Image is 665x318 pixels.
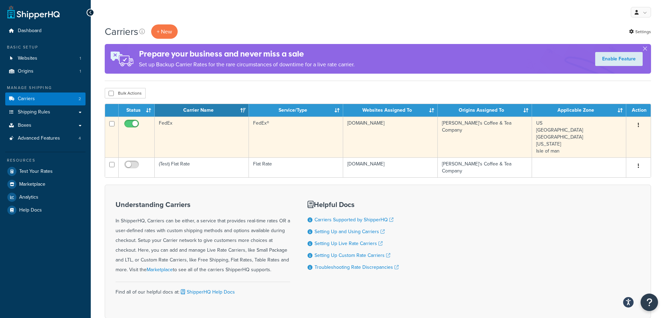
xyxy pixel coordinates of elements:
[315,264,399,271] a: Troubleshooting Rate Discrepancies
[315,228,385,235] a: Setting Up and Using Carriers
[438,104,532,117] th: Origins Assigned To: activate to sort column ascending
[18,56,37,61] span: Websites
[343,117,437,157] td: [DOMAIN_NAME]
[18,28,42,34] span: Dashboard
[595,52,643,66] a: Enable Feature
[116,282,290,297] div: Find all of our helpful docs at:
[19,182,45,187] span: Marketplace
[7,5,60,19] a: ShipperHQ Home
[5,132,86,145] li: Advanced Features
[19,169,53,175] span: Test Your Rates
[532,104,626,117] th: Applicable Zone: activate to sort column ascending
[5,24,86,37] a: Dashboard
[80,56,81,61] span: 1
[116,201,290,208] h3: Understanding Carriers
[315,252,390,259] a: Setting Up Custom Rate Carriers
[119,104,155,117] th: Status: activate to sort column ascending
[5,178,86,191] a: Marketplace
[5,93,86,105] li: Carriers
[308,201,399,208] h3: Helpful Docs
[179,288,235,296] a: ShipperHQ Help Docs
[249,104,343,117] th: Service/Type: activate to sort column ascending
[5,132,86,145] a: Advanced Features 4
[18,96,35,102] span: Carriers
[105,88,146,98] button: Bulk Actions
[641,294,658,311] button: Open Resource Center
[155,104,249,117] th: Carrier Name: activate to sort column ascending
[5,119,86,132] a: Boxes
[116,201,290,275] div: In ShipperHQ, Carriers can be either, a service that provides real-time rates OR a user-defined r...
[105,44,139,74] img: ad-rules-rateshop-fe6ec290ccb7230408bd80ed9643f0289d75e0ffd9eb532fc0e269fcd187b520.png
[315,216,393,223] a: Carriers Supported by ShipperHQ
[5,106,86,119] a: Shipping Rules
[155,157,249,177] td: (Test) Flat Rate
[5,204,86,216] a: Help Docs
[343,157,437,177] td: [DOMAIN_NAME]
[532,117,626,157] td: US [GEOGRAPHIC_DATA] [GEOGRAPHIC_DATA] [US_STATE] Isle of man
[18,68,34,74] span: Origins
[438,117,532,157] td: [PERSON_NAME]'s Coffee & Tea Company
[18,123,31,128] span: Boxes
[5,165,86,178] a: Test Your Rates
[80,68,81,74] span: 1
[5,44,86,50] div: Basic Setup
[151,24,178,39] button: + New
[5,65,86,78] li: Origins
[5,52,86,65] li: Websites
[5,85,86,91] div: Manage Shipping
[18,109,50,115] span: Shipping Rules
[18,135,60,141] span: Advanced Features
[5,191,86,204] a: Analytics
[249,117,343,157] td: FedEx®
[139,60,355,69] p: Set up Backup Carrier Rates for the rare circumstances of downtime for a live rate carrier.
[79,96,81,102] span: 2
[629,27,651,37] a: Settings
[19,194,38,200] span: Analytics
[139,48,355,60] h4: Prepare your business and never miss a sale
[315,240,383,247] a: Setting Up Live Rate Carriers
[343,104,437,117] th: Websites Assigned To: activate to sort column ascending
[147,266,173,273] a: Marketplace
[438,157,532,177] td: [PERSON_NAME]'s Coffee & Tea Company
[79,135,81,141] span: 4
[5,65,86,78] a: Origins 1
[5,157,86,163] div: Resources
[626,104,651,117] th: Action
[5,93,86,105] a: Carriers 2
[5,52,86,65] a: Websites 1
[155,117,249,157] td: FedEx
[105,25,138,38] h1: Carriers
[19,207,42,213] span: Help Docs
[249,157,343,177] td: Flat Rate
